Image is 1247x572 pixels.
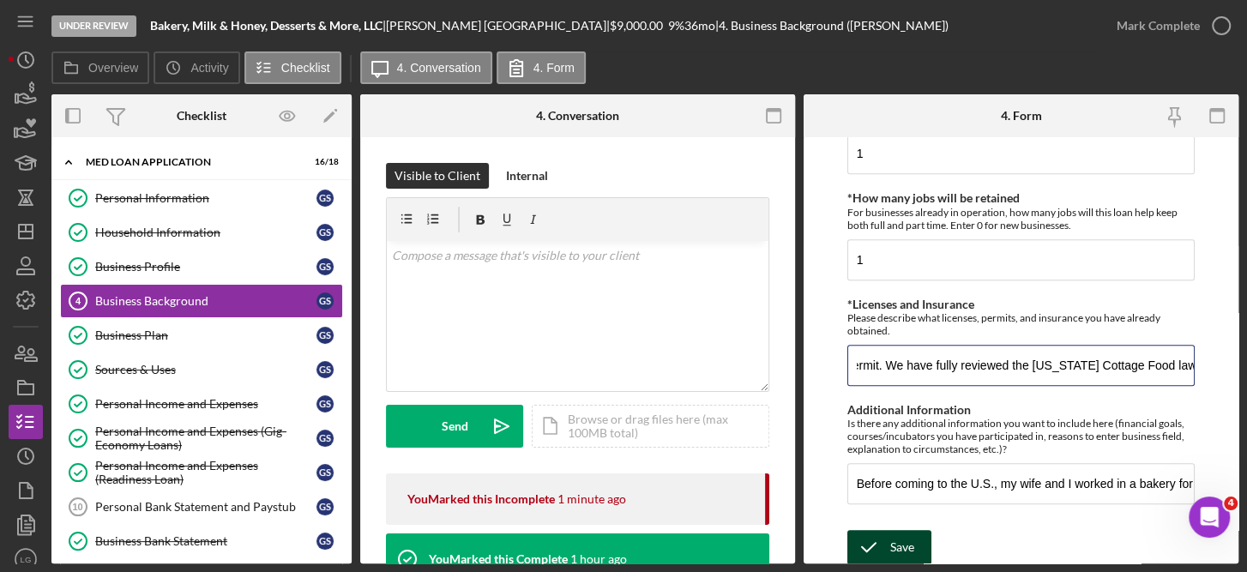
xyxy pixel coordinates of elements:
[154,51,239,84] button: Activity
[190,61,228,75] label: Activity
[1099,9,1238,43] button: Mark Complete
[397,61,481,75] label: 4. Conversation
[610,19,668,33] div: $9,000.00
[442,405,468,448] div: Send
[21,555,32,564] text: LG
[60,318,343,352] a: Business PlanGS
[72,502,82,512] tspan: 10
[429,552,568,566] div: You Marked this Complete
[86,157,296,167] div: MED Loan Application
[60,352,343,387] a: Sources & UsesGS
[847,190,1020,205] label: *How many jobs will be retained
[715,19,949,33] div: | 4. Business Background ([PERSON_NAME])
[95,328,316,342] div: Business Plan
[150,18,383,33] b: Bakery, Milk & Honey, Desserts & More, LLC
[95,294,316,308] div: Business Background
[386,405,523,448] button: Send
[60,455,343,490] a: Personal Income and Expenses (Readiness Loan)GS
[570,552,627,566] time: 2025-08-24 21:26
[316,361,334,378] div: G S
[506,163,548,189] div: Internal
[316,430,334,447] div: G S
[1189,497,1230,538] iframe: Intercom live chat
[95,226,316,239] div: Household Information
[316,533,334,550] div: G S
[668,19,684,33] div: 9 %
[497,163,557,189] button: Internal
[75,296,81,306] tspan: 4
[847,530,931,564] button: Save
[95,260,316,274] div: Business Profile
[308,157,339,167] div: 16 / 18
[316,498,334,515] div: G S
[847,402,971,417] label: Additional Information
[150,19,386,33] div: |
[95,397,316,411] div: Personal Income and Expenses
[684,19,715,33] div: 36 mo
[360,51,492,84] button: 4. Conversation
[533,61,575,75] label: 4. Form
[395,163,480,189] div: Visible to Client
[890,530,914,564] div: Save
[316,327,334,344] div: G S
[95,424,316,452] div: Personal Income and Expenses (Gig-Economy Loans)
[95,363,316,376] div: Sources & Uses
[60,421,343,455] a: Personal Income and Expenses (Gig-Economy Loans)GS
[316,395,334,412] div: G S
[88,61,138,75] label: Overview
[51,15,136,37] div: Under Review
[847,311,1196,337] div: Please describe what licenses, permits, and insurance you have already obtained.
[95,534,316,548] div: Business Bank Statement
[60,250,343,284] a: Business ProfileGS
[847,206,1196,232] div: For businesses already in operation, how many jobs will this loan help keep both full and part ti...
[60,181,343,215] a: Personal InformationGS
[60,284,343,318] a: 4Business BackgroundGS
[316,258,334,275] div: G S
[316,224,334,241] div: G S
[1224,497,1238,510] span: 4
[95,459,316,486] div: Personal Income and Expenses (Readiness Loan)
[60,524,343,558] a: Business Bank StatementGS
[386,19,610,33] div: [PERSON_NAME] [GEOGRAPHIC_DATA] |
[316,190,334,207] div: G S
[407,492,555,506] div: You Marked this Incomplete
[316,292,334,310] div: G S
[60,215,343,250] a: Household InformationGS
[60,387,343,421] a: Personal Income and ExpensesGS
[1117,9,1200,43] div: Mark Complete
[316,464,334,481] div: G S
[497,51,586,84] button: 4. Form
[386,163,489,189] button: Visible to Client
[847,417,1196,455] div: Is there any additional information you want to include here (financial goals, courses/incubators...
[1001,109,1042,123] div: 4. Form
[536,109,619,123] div: 4. Conversation
[95,191,316,205] div: Personal Information
[95,500,316,514] div: Personal Bank Statement and Paystub
[847,297,974,311] label: *Licenses and Insurance
[244,51,341,84] button: Checklist
[281,61,330,75] label: Checklist
[60,490,343,524] a: 10Personal Bank Statement and PaystubGS
[557,492,626,506] time: 2025-08-24 22:51
[51,51,149,84] button: Overview
[177,109,226,123] div: Checklist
